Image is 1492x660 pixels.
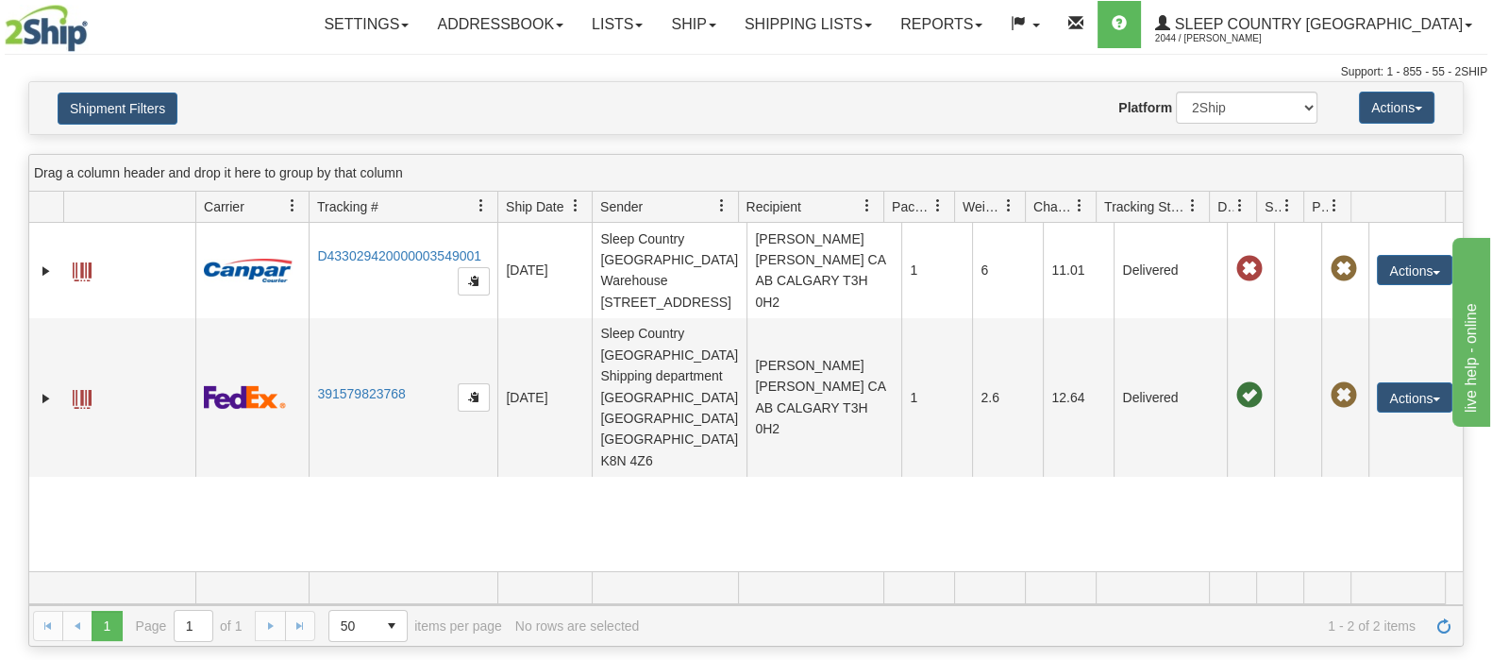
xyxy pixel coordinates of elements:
[1064,190,1096,222] a: Charge filter column settings
[423,1,578,48] a: Addressbook
[29,155,1463,192] div: grid grouping header
[136,610,243,642] span: Page of 1
[73,381,92,412] a: Label
[1429,611,1459,641] a: Refresh
[851,190,883,222] a: Recipient filter column settings
[1170,16,1463,32] span: Sleep Country [GEOGRAPHIC_DATA]
[1177,190,1209,222] a: Tracking Status filter column settings
[922,190,954,222] a: Packages filter column settings
[657,1,729,48] a: Ship
[1330,382,1356,409] span: Pickup Not Assigned
[1217,197,1233,216] span: Delivery Status
[1312,197,1328,216] span: Pickup Status
[1377,382,1452,413] button: Actions
[1118,98,1172,117] label: Platform
[515,618,640,634] div: No rows are selected
[901,318,972,477] td: 1
[328,610,408,642] span: Page sizes drop down
[592,318,746,477] td: Sleep Country [GEOGRAPHIC_DATA] Shipping department [GEOGRAPHIC_DATA] [GEOGRAPHIC_DATA] [GEOGRAPH...
[317,248,481,263] a: D433029420000003549001
[1377,255,1452,285] button: Actions
[506,197,563,216] span: Ship Date
[652,618,1416,634] span: 1 - 2 of 2 items
[560,190,592,222] a: Ship Date filter column settings
[204,259,293,282] img: 14 - Canpar
[458,267,490,296] button: Copy to clipboard
[1359,92,1434,124] button: Actions
[600,197,643,216] span: Sender
[1104,197,1186,216] span: Tracking Status
[1043,223,1114,318] td: 11.01
[377,611,407,641] span: select
[993,190,1025,222] a: Weight filter column settings
[317,386,405,401] a: 391579823768
[1114,223,1227,318] td: Delivered
[341,617,365,635] span: 50
[458,383,490,412] button: Copy to clipboard
[497,223,592,318] td: [DATE]
[1043,318,1114,477] td: 12.64
[578,1,657,48] a: Lists
[58,93,177,125] button: Shipment Filters
[886,1,997,48] a: Reports
[730,1,886,48] a: Shipping lists
[746,318,901,477] td: [PERSON_NAME] [PERSON_NAME] CA AB CALGARY T3H 0H2
[1235,382,1262,409] span: On time
[310,1,423,48] a: Settings
[1271,190,1303,222] a: Shipment Issues filter column settings
[746,197,801,216] span: Recipient
[706,190,738,222] a: Sender filter column settings
[1318,190,1350,222] a: Pickup Status filter column settings
[37,389,56,408] a: Expand
[277,190,309,222] a: Carrier filter column settings
[1033,197,1073,216] span: Charge
[1330,256,1356,282] span: Pickup Not Assigned
[497,318,592,477] td: [DATE]
[901,223,972,318] td: 1
[972,223,1043,318] td: 6
[1114,318,1227,477] td: Delivered
[892,197,931,216] span: Packages
[972,318,1043,477] td: 2.6
[175,611,212,641] input: Page 1
[963,197,1002,216] span: Weight
[37,262,56,280] a: Expand
[204,197,244,216] span: Carrier
[1235,256,1262,282] span: Late
[592,223,746,318] td: Sleep Country [GEOGRAPHIC_DATA] Warehouse [STREET_ADDRESS]
[465,190,497,222] a: Tracking # filter column settings
[14,11,175,34] div: live help - online
[1265,197,1281,216] span: Shipment Issues
[92,611,122,641] span: Page 1
[73,254,92,284] a: Label
[5,5,88,52] img: logo2044.jpg
[328,610,502,642] span: items per page
[746,223,901,318] td: [PERSON_NAME] [PERSON_NAME] CA AB CALGARY T3H 0H2
[1224,190,1256,222] a: Delivery Status filter column settings
[317,197,378,216] span: Tracking #
[204,385,286,409] img: 2 - FedEx Express®
[1155,29,1297,48] span: 2044 / [PERSON_NAME]
[5,64,1487,80] div: Support: 1 - 855 - 55 - 2SHIP
[1449,233,1490,426] iframe: chat widget
[1141,1,1486,48] a: Sleep Country [GEOGRAPHIC_DATA] 2044 / [PERSON_NAME]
